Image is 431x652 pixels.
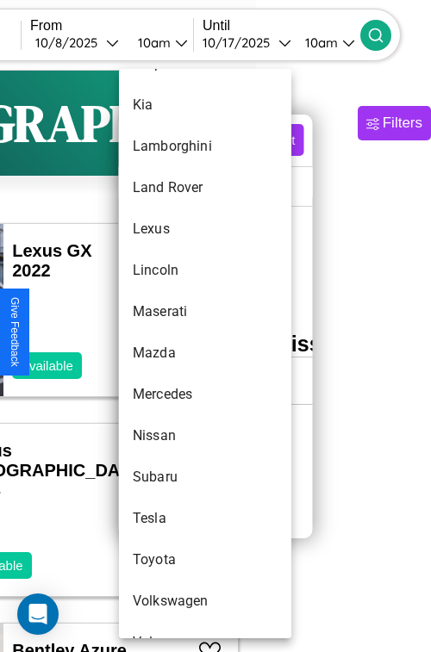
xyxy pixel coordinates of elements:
[119,208,291,250] li: Lexus
[119,581,291,622] li: Volkswagen
[9,297,21,367] div: Give Feedback
[119,498,291,539] li: Tesla
[119,332,291,374] li: Mazda
[119,250,291,291] li: Lincoln
[119,539,291,581] li: Toyota
[119,84,291,126] li: Kia
[119,291,291,332] li: Maserati
[119,126,291,167] li: Lamborghini
[119,415,291,456] li: Nissan
[119,456,291,498] li: Subaru
[119,167,291,208] li: Land Rover
[17,593,59,635] div: Open Intercom Messenger
[119,374,291,415] li: Mercedes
